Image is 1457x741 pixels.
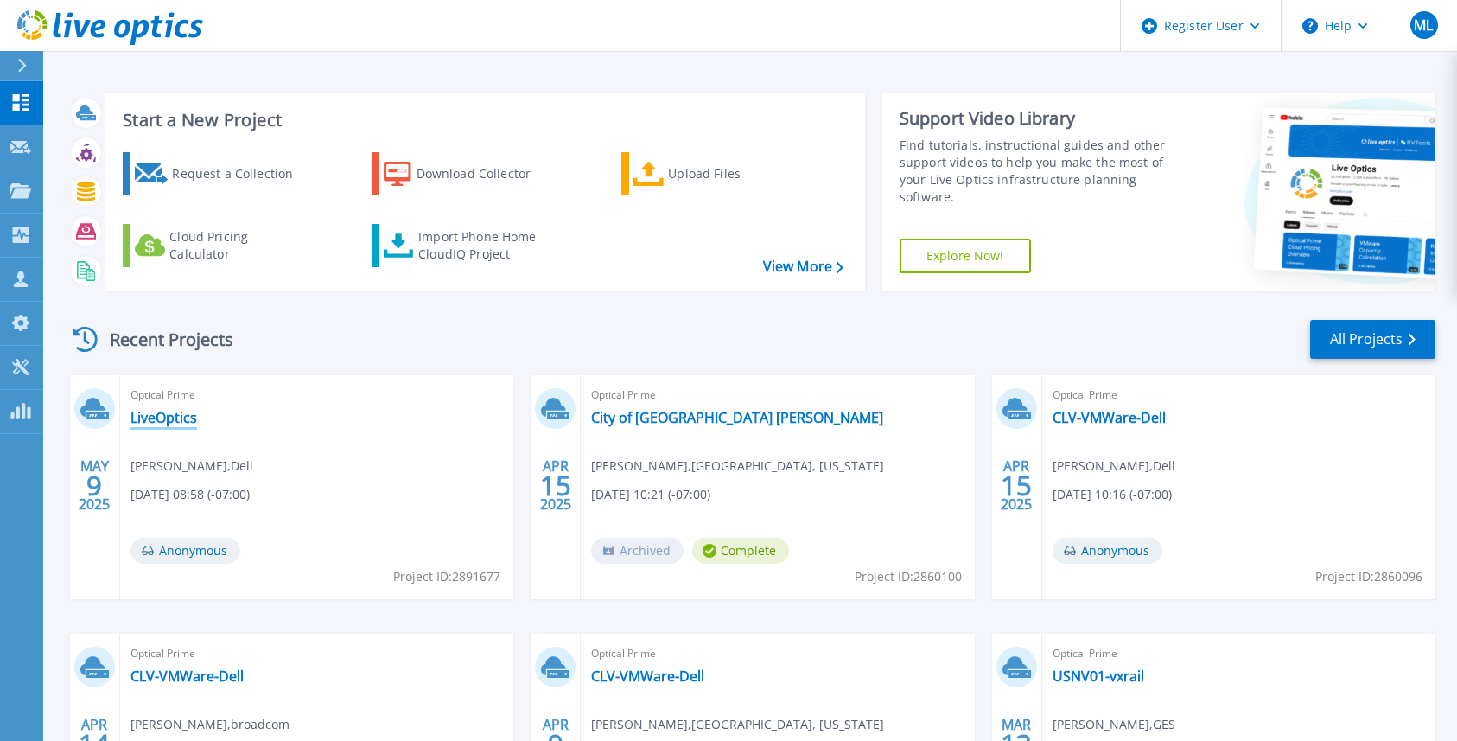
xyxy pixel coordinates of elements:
a: All Projects [1310,320,1435,359]
span: [DATE] 08:58 (-07:00) [130,485,250,504]
span: ML [1414,18,1433,32]
span: [DATE] 10:16 (-07:00) [1053,485,1172,504]
div: Download Collector [417,157,555,191]
a: View More [763,259,843,275]
div: APR 2025 [1000,454,1033,517]
span: Complete [692,538,789,564]
span: 15 [540,478,571,493]
h3: Start a New Project [123,111,843,130]
span: [PERSON_NAME] , [GEOGRAPHIC_DATA], [US_STATE] [591,715,884,734]
span: Project ID: 2860100 [855,567,962,586]
span: Optical Prime [1053,386,1425,405]
span: [PERSON_NAME] , [GEOGRAPHIC_DATA], [US_STATE] [591,457,884,476]
span: Anonymous [130,538,240,564]
div: Find tutorials, instructional guides and other support videos to help you make the most of your L... [900,137,1180,206]
span: Project ID: 2891677 [393,567,500,586]
a: Upload Files [621,152,814,195]
span: Optical Prime [1053,644,1425,663]
span: [PERSON_NAME] , Dell [1053,457,1175,476]
a: Explore Now! [900,239,1031,273]
span: Archived [591,538,684,564]
div: Upload Files [668,157,806,191]
div: Import Phone Home CloudIQ Project [418,228,553,263]
a: USNV01-vxrail [1053,668,1144,685]
div: Request a Collection [172,157,310,191]
span: [DATE] 10:21 (-07:00) [591,485,710,504]
div: Support Video Library [900,107,1180,130]
div: APR 2025 [539,454,572,517]
span: [PERSON_NAME] , Dell [130,457,253,476]
a: Cloud Pricing Calculator [123,224,315,267]
span: 15 [1001,478,1032,493]
span: Optical Prime [130,386,503,405]
span: 9 [86,478,102,493]
a: LiveOptics [130,409,197,426]
a: CLV-VMWare-Dell [1053,409,1166,426]
span: [PERSON_NAME] , GES [1053,715,1175,734]
span: Project ID: 2860096 [1315,567,1422,586]
span: Anonymous [1053,538,1162,564]
span: Optical Prime [591,386,964,405]
a: City of [GEOGRAPHIC_DATA] [PERSON_NAME] [591,409,883,426]
a: CLV-VMWare-Dell [591,668,704,685]
a: Download Collector [372,152,564,195]
span: Optical Prime [591,644,964,663]
span: Optical Prime [130,644,503,663]
a: CLV-VMWare-Dell [130,668,244,685]
span: [PERSON_NAME] , broadcom [130,715,289,734]
div: MAY 2025 [78,454,111,517]
a: Request a Collection [123,152,315,195]
div: Cloud Pricing Calculator [169,228,308,263]
div: Recent Projects [67,318,257,361]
